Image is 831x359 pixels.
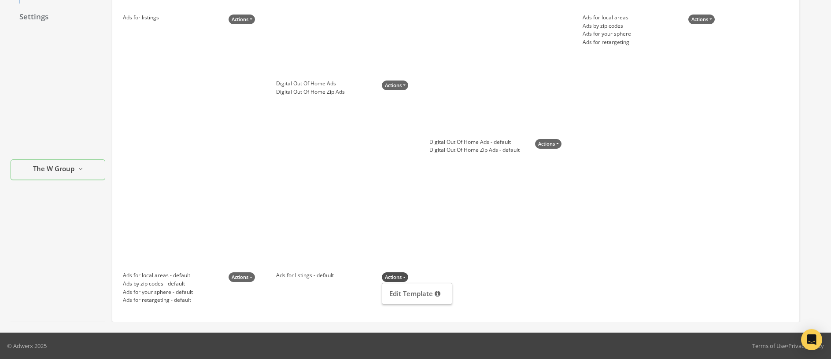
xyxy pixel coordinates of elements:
small: Ads for retargeting - default [123,296,193,304]
div: Open Intercom Messenger [801,329,822,350]
span: The W Group [33,164,74,174]
small: Ads for your sphere [583,30,631,38]
small: Digital Out Of Home Ads - default [429,138,520,147]
small: Digital Out Of Home Ads [276,80,345,88]
a: Terms of Use [752,342,786,350]
a: Privacy Policy [788,342,824,350]
small: Digital Out Of Home Zip Ads - default [429,146,520,154]
small: Ads for your sphere - default [123,288,193,297]
small: Ads for local areas - default [123,271,193,280]
button: Actions [229,15,255,25]
button: The W Group [11,159,105,180]
small: Digital Out Of Home Zip Ads [276,88,345,96]
small: Ads for local areas [583,14,631,22]
button: Actions [535,139,561,149]
button: Actions [229,272,255,282]
small: Ads by zip codes [583,22,631,30]
small: Ads for listings [123,14,159,22]
small: Ads for retargeting [583,38,631,47]
button: Actions [382,272,408,282]
div: • [752,341,824,350]
button: Actions [688,15,715,25]
span: Edit Template [389,289,433,298]
p: © Adwerx 2025 [7,341,47,350]
small: Ads for listings - default [276,271,334,280]
button: Actions [382,81,408,91]
small: Ads by zip codes - default [123,280,193,288]
a: Settings [11,8,105,26]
